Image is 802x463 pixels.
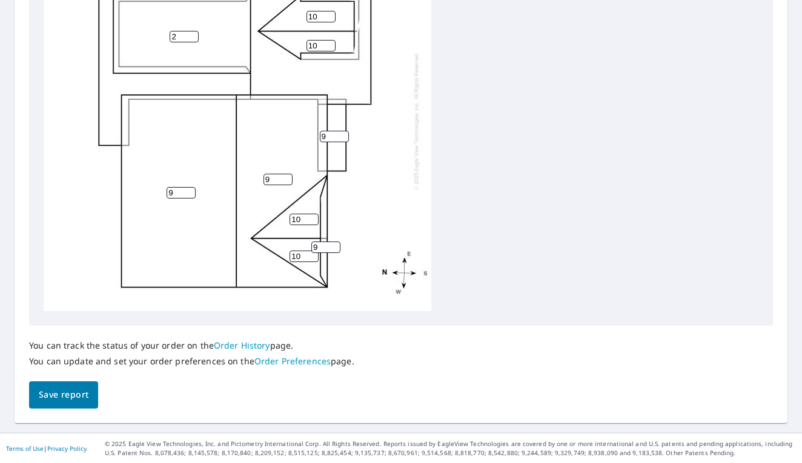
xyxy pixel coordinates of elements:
[105,439,796,458] p: © 2025 Eagle View Technologies, Inc. and Pictometry International Corp. All Rights Reserved. Repo...
[6,444,44,453] a: Terms of Use
[214,340,270,351] a: Order History
[29,340,354,351] p: You can track the status of your order on the page.
[39,387,88,402] span: Save report
[29,356,354,367] p: You can update and set your order preferences on the page.
[6,445,87,452] p: |
[29,381,98,409] button: Save report
[254,355,331,367] a: Order Preferences
[47,444,87,453] a: Privacy Policy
